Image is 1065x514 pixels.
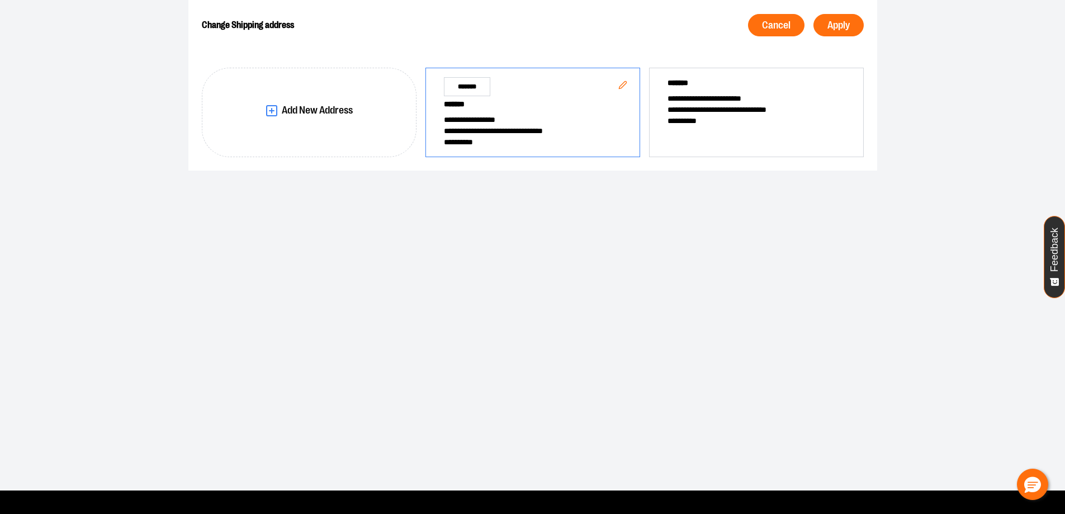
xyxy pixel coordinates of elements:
[1017,469,1048,500] button: Hello, have a question? Let’s chat.
[748,14,804,36] button: Cancel
[202,10,403,41] h2: Change Shipping address
[813,14,864,36] button: Apply
[1044,216,1065,298] button: Feedback - Show survey
[762,20,791,31] span: Cancel
[202,68,416,157] button: Add New Address
[827,20,850,31] span: Apply
[1049,228,1060,272] span: Feedback
[609,72,636,101] button: Edit
[282,105,353,116] span: Add New Address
